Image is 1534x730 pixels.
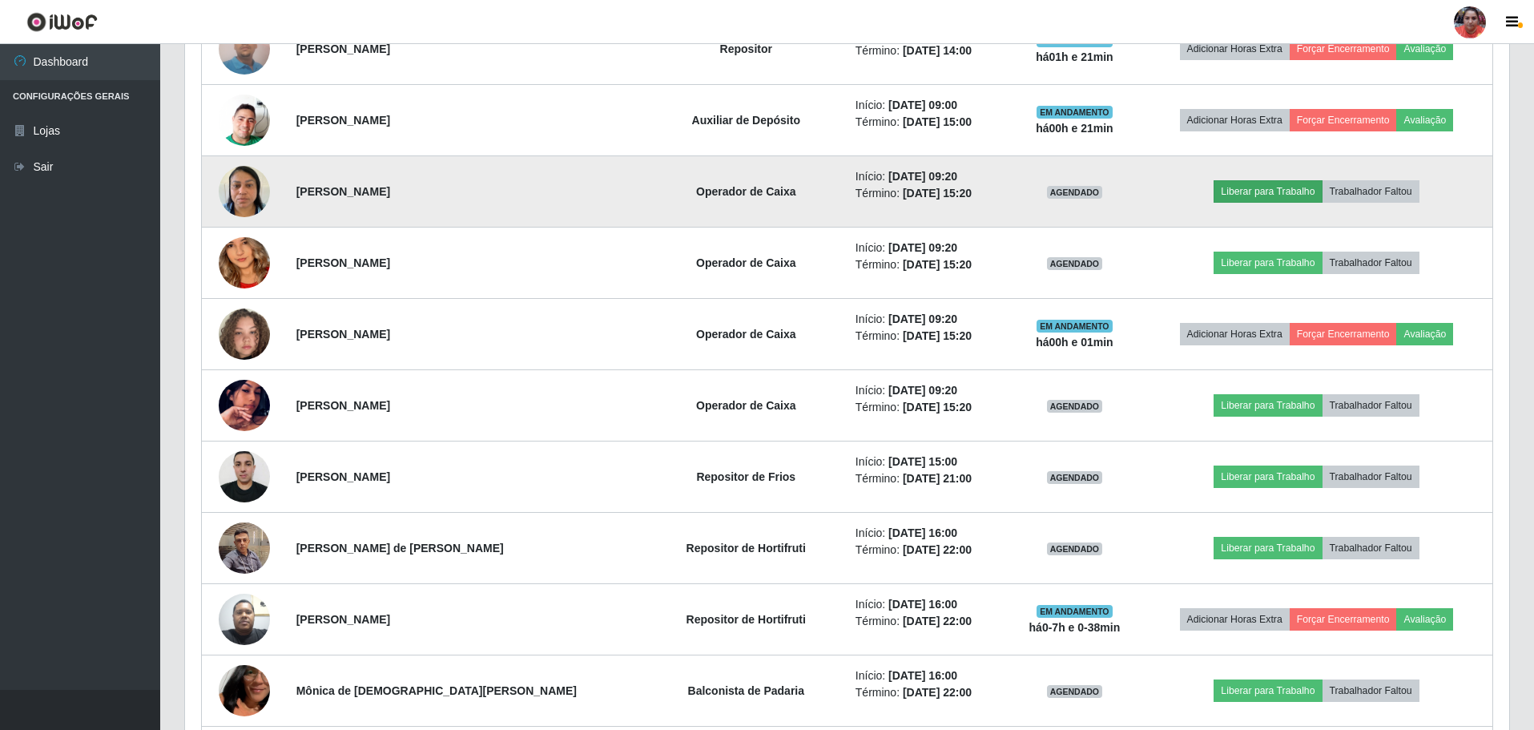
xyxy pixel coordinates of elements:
[696,328,796,341] strong: Operador de Caixa
[686,542,806,555] strong: Repositor de Hortifruti
[1290,38,1397,60] button: Forçar Encerramento
[888,170,957,183] time: [DATE] 09:20
[696,470,795,483] strong: Repositor de Frios
[856,328,999,345] li: Término:
[856,399,999,416] li: Término:
[856,240,999,256] li: Início:
[888,313,957,325] time: [DATE] 09:20
[888,384,957,397] time: [DATE] 09:20
[1290,323,1397,345] button: Forçar Encerramento
[1180,608,1290,631] button: Adicionar Horas Extra
[1323,537,1419,559] button: Trabalhador Faltou
[1290,109,1397,131] button: Forçar Encerramento
[1214,394,1322,417] button: Liberar para Trabalho
[1214,466,1322,488] button: Liberar para Trabalho
[1214,680,1322,702] button: Liberar para Trabalho
[1037,106,1113,119] span: EM ANDAMENTO
[856,684,999,701] li: Término:
[1323,394,1419,417] button: Trabalhador Faltou
[1047,400,1103,413] span: AGENDADO
[1214,537,1322,559] button: Liberar para Trabalho
[903,401,972,413] time: [DATE] 15:20
[1047,257,1103,270] span: AGENDADO
[696,256,796,269] strong: Operador de Caixa
[1396,608,1453,631] button: Avaliação
[856,97,999,114] li: Início:
[856,114,999,131] li: Término:
[856,382,999,399] li: Início:
[856,525,999,542] li: Início:
[888,241,957,254] time: [DATE] 09:20
[903,543,972,556] time: [DATE] 22:00
[888,526,957,539] time: [DATE] 16:00
[856,168,999,185] li: Início:
[296,185,390,198] strong: [PERSON_NAME]
[903,258,972,271] time: [DATE] 15:20
[1323,252,1419,274] button: Trabalhador Faltou
[1214,180,1322,203] button: Liberar para Trabalho
[1396,109,1453,131] button: Avaliação
[219,514,270,582] img: 1753238600136.jpeg
[1036,336,1113,349] strong: há 00 h e 01 min
[1290,608,1397,631] button: Forçar Encerramento
[856,596,999,613] li: Início:
[856,667,999,684] li: Início:
[692,114,800,127] strong: Auxiliar de Depósito
[296,256,390,269] strong: [PERSON_NAME]
[1047,685,1103,698] span: AGENDADO
[296,613,390,626] strong: [PERSON_NAME]
[696,185,796,198] strong: Operador de Caixa
[856,470,999,487] li: Término:
[296,42,390,55] strong: [PERSON_NAME]
[888,99,957,111] time: [DATE] 09:00
[856,311,999,328] li: Início:
[219,442,270,510] img: 1730211202642.jpeg
[888,455,957,468] time: [DATE] 15:00
[296,470,390,483] strong: [PERSON_NAME]
[1323,466,1419,488] button: Trabalhador Faltou
[26,12,98,32] img: CoreUI Logo
[688,684,805,697] strong: Balconista de Padaria
[296,399,390,412] strong: [PERSON_NAME]
[296,328,390,341] strong: [PERSON_NAME]
[1029,621,1121,634] strong: há 0-7 h e 0-38 min
[1180,109,1290,131] button: Adicionar Horas Extra
[1396,38,1453,60] button: Avaliação
[903,686,972,699] time: [DATE] 22:00
[888,598,957,611] time: [DATE] 16:00
[1036,122,1113,135] strong: há 00 h e 21 min
[1180,323,1290,345] button: Adicionar Horas Extra
[903,115,972,128] time: [DATE] 15:00
[219,585,270,653] img: 1755624541538.jpeg
[903,472,972,485] time: [DATE] 21:00
[1036,50,1113,63] strong: há 01 h e 21 min
[219,14,270,83] img: 1747319122183.jpeg
[1037,320,1113,333] span: EM ANDAMENTO
[903,329,972,342] time: [DATE] 15:20
[856,454,999,470] li: Início:
[219,75,270,166] img: 1751483964359.jpeg
[1047,186,1103,199] span: AGENDADO
[720,42,772,55] strong: Repositor
[1047,542,1103,555] span: AGENDADO
[888,669,957,682] time: [DATE] 16:00
[219,208,270,319] img: 1748920057634.jpeg
[1180,38,1290,60] button: Adicionar Horas Extra
[1037,605,1113,618] span: EM ANDAMENTO
[903,615,972,627] time: [DATE] 22:00
[219,157,270,225] img: 1754146149925.jpeg
[296,542,504,555] strong: [PERSON_NAME] de [PERSON_NAME]
[856,542,999,559] li: Término:
[1214,252,1322,274] button: Liberar para Trabalho
[1323,180,1419,203] button: Trabalhador Faltou
[903,44,972,57] time: [DATE] 14:00
[219,360,270,451] img: 1758229509214.jpeg
[856,256,999,273] li: Término:
[696,399,796,412] strong: Operador de Caixa
[856,613,999,630] li: Término:
[1323,680,1419,702] button: Trabalhador Faltou
[1396,323,1453,345] button: Avaliação
[903,187,972,200] time: [DATE] 15:20
[856,42,999,59] li: Término:
[1047,471,1103,484] span: AGENDADO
